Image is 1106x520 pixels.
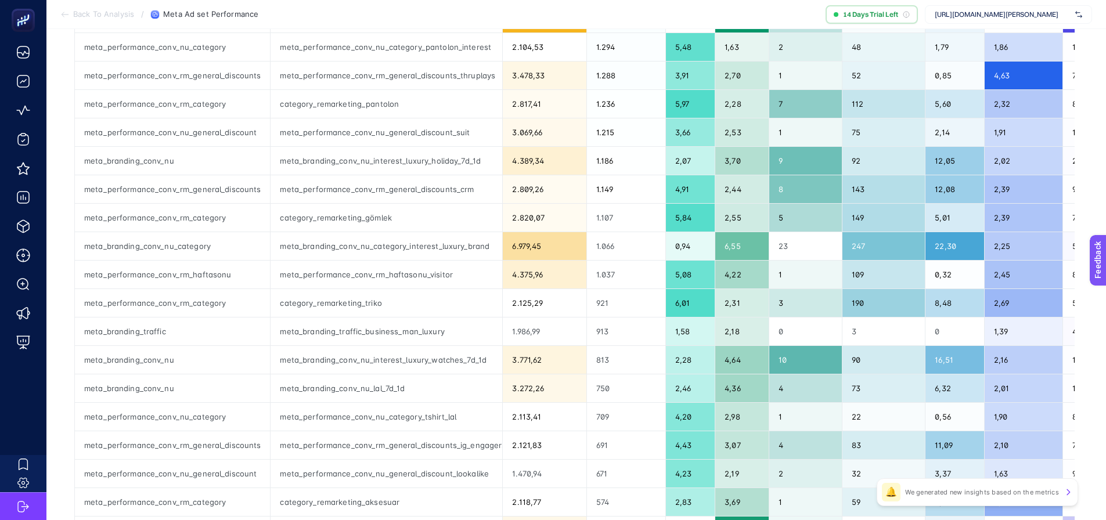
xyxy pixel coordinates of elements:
[503,460,586,488] div: 1.470,94
[842,175,925,203] div: 143
[587,374,665,402] div: 750
[75,232,270,260] div: meta_branding_conv_nu_category
[985,232,1062,260] div: 2,25
[842,261,925,288] div: 109
[75,118,270,146] div: meta_performance_conv_nu_general_discount
[587,488,665,516] div: 574
[503,62,586,89] div: 3.478,33
[666,204,715,232] div: 5,84
[985,204,1062,232] div: 2,39
[842,289,925,317] div: 190
[715,346,768,374] div: 4,64
[715,175,768,203] div: 2,44
[925,261,984,288] div: 0,32
[769,403,842,431] div: 1
[985,90,1062,118] div: 2,32
[503,204,586,232] div: 2.820,07
[666,90,715,118] div: 5,97
[769,346,842,374] div: 10
[666,317,715,345] div: 1,58
[842,374,925,402] div: 73
[503,346,586,374] div: 3.771,62
[715,33,768,61] div: 1,63
[925,374,984,402] div: 6,32
[715,431,768,459] div: 3,07
[925,289,984,317] div: 8,48
[925,460,984,488] div: 3,37
[842,90,925,118] div: 112
[769,261,842,288] div: 1
[271,289,502,317] div: category_remarketing_triko
[666,289,715,317] div: 6,01
[842,317,925,345] div: 3
[842,62,925,89] div: 52
[666,175,715,203] div: 4,91
[271,317,502,345] div: meta_branding_traffic_business_man_luxury
[715,232,768,260] div: 6,55
[503,232,586,260] div: 6.979,45
[985,175,1062,203] div: 2,39
[503,403,586,431] div: 2.113,41
[503,33,586,61] div: 2.104,53
[769,175,842,203] div: 8
[503,488,586,516] div: 2.118,77
[769,460,842,488] div: 2
[842,147,925,175] div: 92
[163,10,258,19] span: Meta Ad set Performance
[587,431,665,459] div: 691
[271,431,502,459] div: meta_performance_conv_rm_general_discounts_ig_engagers
[769,232,842,260] div: 23
[587,175,665,203] div: 1.149
[666,33,715,61] div: 5,48
[925,232,984,260] div: 22,30
[271,118,502,146] div: meta_performance_conv_nu_general_discount_suit
[925,403,984,431] div: 0,56
[842,33,925,61] div: 48
[925,431,984,459] div: 11,09
[141,9,144,19] span: /
[842,346,925,374] div: 90
[666,403,715,431] div: 4,20
[75,62,270,89] div: meta_performance_conv_rm_general_discounts
[666,431,715,459] div: 4,43
[925,147,984,175] div: 12,05
[75,33,270,61] div: meta_performance_conv_nu_category
[75,403,270,431] div: meta_performance_conv_nu_category
[985,431,1062,459] div: 2,10
[587,317,665,345] div: 913
[271,460,502,488] div: meta_performance_conv_nu_general_discount_lookalike
[925,90,984,118] div: 5,60
[503,317,586,345] div: 1.986,99
[75,488,270,516] div: meta_performance_conv_rm_category
[985,33,1062,61] div: 1,86
[985,289,1062,317] div: 2,69
[925,33,984,61] div: 1,79
[715,403,768,431] div: 2,98
[503,90,586,118] div: 2.817,41
[769,62,842,89] div: 1
[503,431,586,459] div: 2.121,83
[503,289,586,317] div: 2.125,29
[842,403,925,431] div: 22
[715,62,768,89] div: 2,70
[1075,9,1082,20] img: svg%3e
[715,488,768,516] div: 3,69
[666,374,715,402] div: 2,46
[75,431,270,459] div: meta_performance_conv_rm_general_discounts
[715,204,768,232] div: 2,55
[587,147,665,175] div: 1.186
[666,62,715,89] div: 3,91
[271,33,502,61] div: meta_performance_conv_nu_category_pantolon_interest
[587,261,665,288] div: 1.037
[769,147,842,175] div: 9
[842,431,925,459] div: 83
[985,403,1062,431] div: 1,90
[587,403,665,431] div: 709
[842,118,925,146] div: 75
[271,488,502,516] div: category_remarketing_aksesuar
[715,317,768,345] div: 2,18
[882,483,900,501] div: 🔔
[271,147,502,175] div: meta_branding_conv_nu_interest_luxury_holiday_7d_1d
[666,147,715,175] div: 2,07
[587,33,665,61] div: 1.294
